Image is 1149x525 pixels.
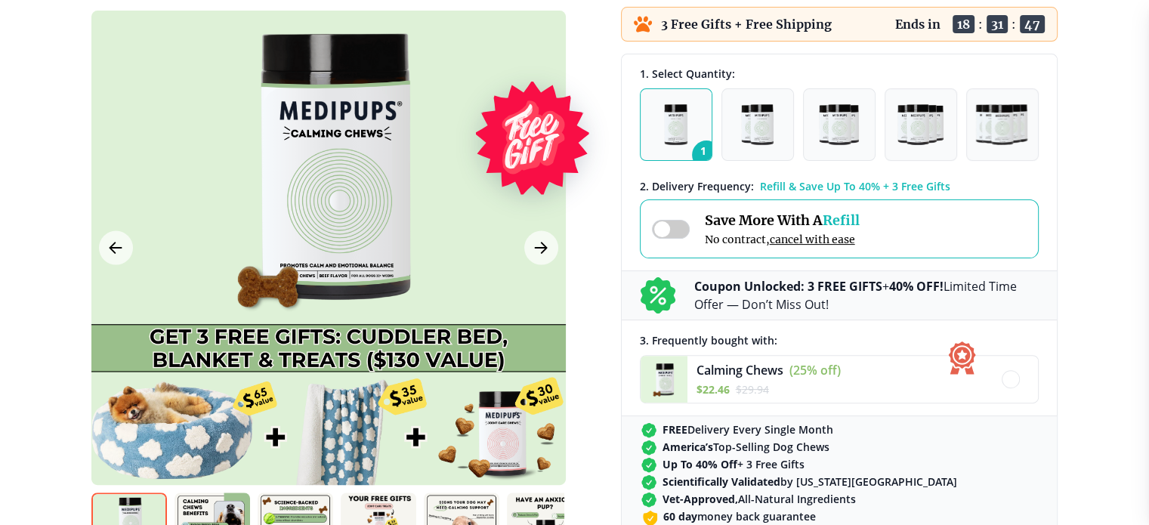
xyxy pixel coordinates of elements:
span: $ 22.46 [697,382,730,397]
strong: Vet-Approved, [663,492,738,506]
p: 3 Free Gifts + Free Shipping [661,17,832,32]
img: Pack of 1 - Natural Dog Supplements [664,104,687,145]
button: Next Image [524,230,558,264]
span: cancel with ease [770,233,855,246]
span: 47 [1020,15,1045,33]
img: Pack of 3 - Natural Dog Supplements [819,104,858,145]
strong: FREE [663,422,687,437]
span: Refill & Save Up To 40% + 3 Free Gifts [760,179,950,193]
span: Save More With A [705,212,860,229]
span: Calming Chews [697,362,783,378]
span: money back guarantee [663,509,816,523]
span: No contract, [705,233,860,246]
strong: Scientifically Validated [663,474,780,489]
strong: Up To 40% Off [663,457,737,471]
button: 1 [640,88,712,161]
div: 1. Select Quantity: [640,66,1039,81]
span: 3 . Frequently bought with: [640,333,777,347]
span: + 3 Free Gifts [663,457,805,471]
span: Top-Selling Dog Chews [663,440,829,454]
p: Ends in [895,17,941,32]
span: Delivery Every Single Month [663,422,833,437]
img: Calming Chews - Medipups [641,356,687,403]
img: Pack of 5 - Natural Dog Supplements [975,104,1030,145]
b: Coupon Unlocked: 3 FREE GIFTS [694,278,882,295]
span: by [US_STATE][GEOGRAPHIC_DATA] [663,474,957,489]
p: + Limited Time Offer — Don’t Miss Out! [694,277,1039,313]
span: : [978,17,983,32]
span: 2 . Delivery Frequency: [640,179,754,193]
strong: 60 day [663,509,697,523]
img: Pack of 4 - Natural Dog Supplements [897,104,944,145]
span: Refill [823,212,860,229]
b: 40% OFF! [889,278,944,295]
span: 1 [692,141,721,169]
img: Pack of 2 - Natural Dog Supplements [741,104,773,145]
span: $ 29.94 [736,382,769,397]
span: : [1012,17,1016,32]
span: 31 [987,15,1008,33]
span: All-Natural Ingredients [663,492,856,506]
span: 18 [953,15,974,33]
span: (25% off) [789,362,841,378]
button: Previous Image [99,230,133,264]
strong: America’s [663,440,713,454]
